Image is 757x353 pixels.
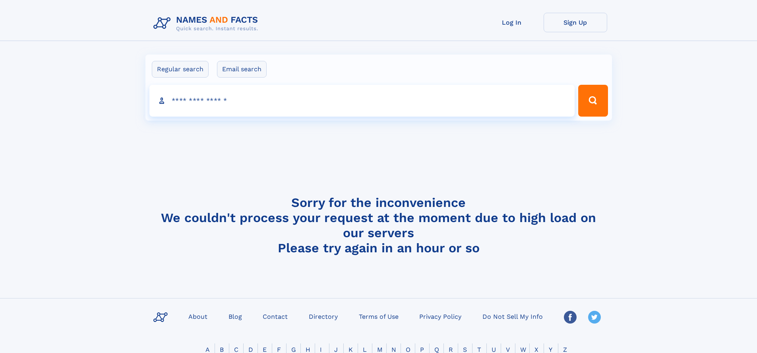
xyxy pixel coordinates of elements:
label: Email search [217,61,267,78]
img: Facebook [564,311,577,324]
img: Twitter [588,311,601,324]
h4: Sorry for the inconvenience We couldn't process your request at the moment due to high load on ou... [150,195,607,255]
a: About [185,310,211,322]
a: Privacy Policy [416,310,465,322]
a: Log In [480,13,544,32]
a: Terms of Use [356,310,402,322]
label: Regular search [152,61,209,78]
button: Search Button [578,85,608,117]
a: Sign Up [544,13,607,32]
a: Contact [259,310,291,322]
a: Do Not Sell My Info [479,310,546,322]
input: search input [149,85,575,117]
img: Logo Names and Facts [150,13,265,34]
a: Directory [306,310,341,322]
a: Blog [225,310,245,322]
